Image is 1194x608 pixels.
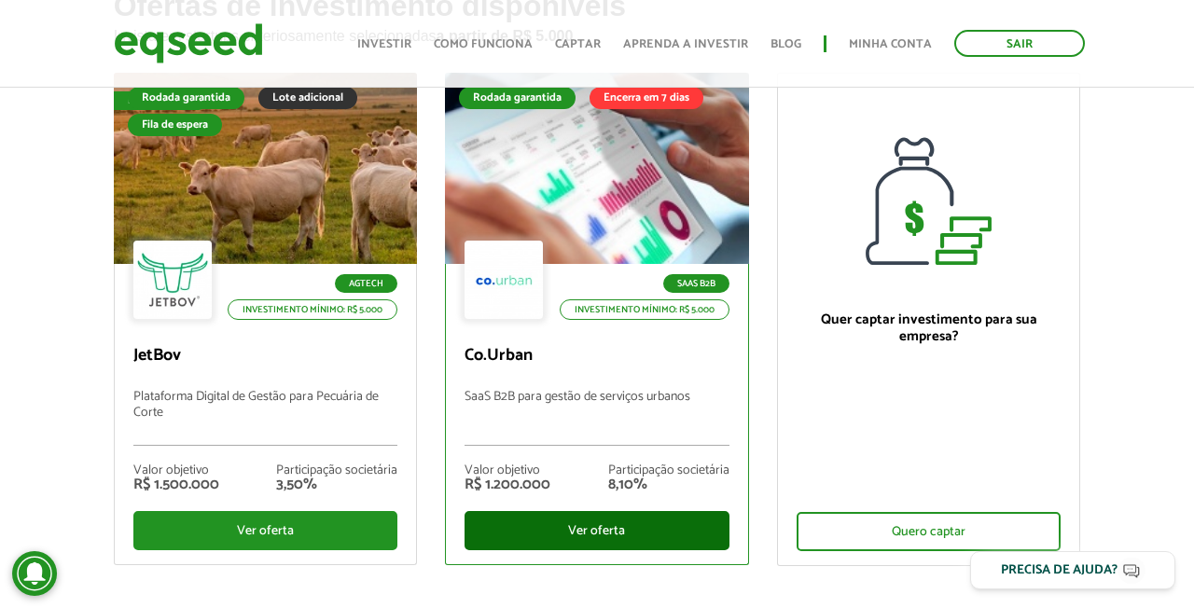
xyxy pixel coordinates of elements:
[335,274,397,293] p: Agtech
[128,87,244,109] div: Rodada garantida
[465,511,729,550] div: Ver oferta
[560,299,729,320] p: Investimento mínimo: R$ 5.000
[114,19,263,68] img: EqSeed
[608,464,729,477] div: Participação societária
[555,38,601,50] a: Captar
[133,464,219,477] div: Valor objetivo
[133,477,219,492] div: R$ 1.500.000
[465,464,550,477] div: Valor objetivo
[465,477,550,492] div: R$ 1.200.000
[133,346,398,366] p: JetBov
[258,87,357,109] div: Lote adicional
[128,114,222,136] div: Fila de espera
[434,38,533,50] a: Como funciona
[797,512,1062,551] div: Quero captar
[276,477,397,492] div: 3,50%
[357,38,411,50] a: Investir
[228,299,397,320] p: Investimento mínimo: R$ 5.000
[445,73,749,565] a: Rodada garantida Encerra em 7 dias SaaS B2B Investimento mínimo: R$ 5.000 Co.Urban SaaS B2B para ...
[276,464,397,477] div: Participação societária
[114,91,208,110] div: Fila de espera
[465,390,729,446] p: SaaS B2B para gestão de serviços urbanos
[465,346,729,366] p: Co.Urban
[114,73,418,565] a: Fila de espera Rodada garantida Lote adicional Fila de espera Agtech Investimento mínimo: R$ 5.00...
[608,477,729,492] div: 8,10%
[590,87,703,109] div: Encerra em 7 dias
[777,73,1081,566] a: Quer captar investimento para sua empresa? Quero captar
[797,311,1062,345] p: Quer captar investimento para sua empresa?
[459,87,576,109] div: Rodada garantida
[623,38,748,50] a: Aprenda a investir
[133,511,398,550] div: Ver oferta
[663,274,729,293] p: SaaS B2B
[133,390,398,446] p: Plataforma Digital de Gestão para Pecuária de Corte
[771,38,801,50] a: Blog
[849,38,932,50] a: Minha conta
[954,30,1085,57] a: Sair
